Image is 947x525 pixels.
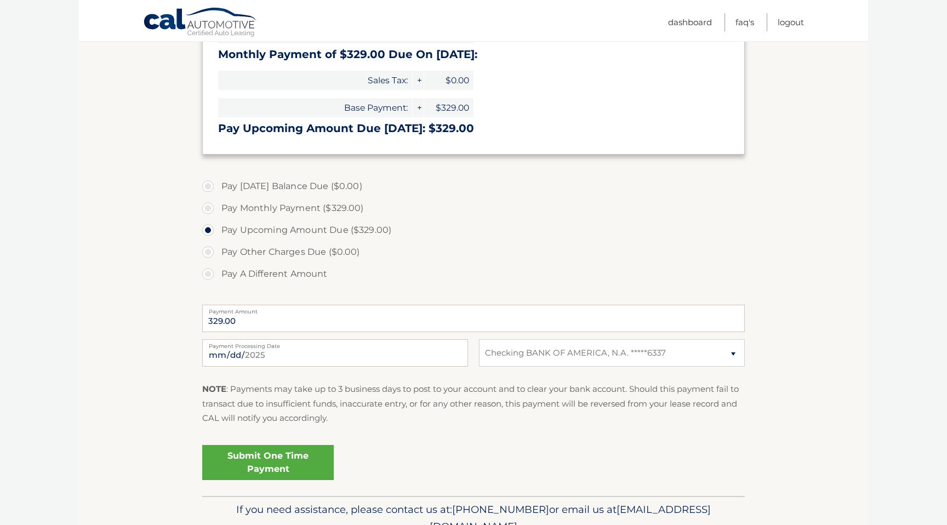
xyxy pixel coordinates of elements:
p: : Payments may take up to 3 business days to post to your account and to clear your bank account.... [202,382,745,425]
label: Pay A Different Amount [202,263,745,285]
a: Logout [778,13,804,31]
h3: Monthly Payment of $329.00 Due On [DATE]: [218,48,729,61]
label: Payment Amount [202,305,745,313]
label: Pay Monthly Payment ($329.00) [202,197,745,219]
h3: Pay Upcoming Amount Due [DATE]: $329.00 [218,122,729,135]
label: Pay Upcoming Amount Due ($329.00) [202,219,745,241]
a: FAQ's [735,13,754,31]
span: $0.00 [424,71,473,90]
a: Submit One Time Payment [202,445,334,480]
span: [PHONE_NUMBER] [452,503,549,516]
span: Sales Tax: [218,71,412,90]
span: $329.00 [424,98,473,117]
span: Base Payment: [218,98,412,117]
label: Pay [DATE] Balance Due ($0.00) [202,175,745,197]
label: Pay Other Charges Due ($0.00) [202,241,745,263]
input: Payment Amount [202,305,745,332]
span: + [413,98,424,117]
a: Cal Automotive [143,7,258,39]
span: + [413,71,424,90]
a: Dashboard [668,13,712,31]
strong: NOTE [202,384,226,394]
input: Payment Date [202,339,468,367]
label: Payment Processing Date [202,339,468,348]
